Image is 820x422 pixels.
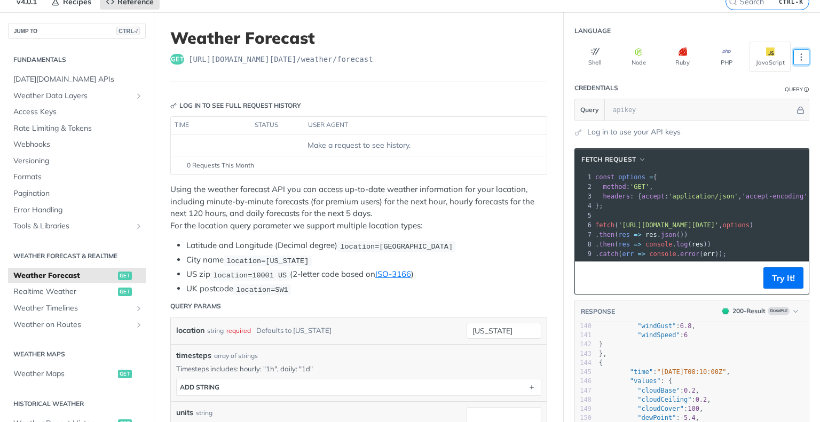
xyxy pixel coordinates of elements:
span: "windSpeed" [637,331,680,339]
p: Using the weather forecast API you can access up-to-date weather information for your location, i... [170,184,547,232]
span: get [118,272,132,280]
th: time [171,117,251,134]
span: }; [595,202,603,210]
h2: Weather Maps [8,349,146,359]
div: ADD string [180,383,219,391]
span: catch [599,250,618,258]
th: user agent [304,117,525,134]
div: 3 [575,192,593,201]
a: Weather TimelinesShow subpages for Weather Timelines [8,300,146,316]
span: : { [599,377,672,385]
button: Try It! [763,267,803,289]
span: Webhooks [13,139,143,150]
div: array of strings [214,351,258,361]
span: "dewPoint" [637,414,676,421]
span: . ( . ()) [595,231,688,238]
span: location=10001 US [213,271,287,279]
div: string [196,408,212,418]
span: accept [642,193,665,200]
span: "time" [630,368,653,376]
span: : , [599,414,699,421]
span: 100 [688,405,699,412]
span: [DATE][DOMAIN_NAME] APIs [13,74,143,85]
div: 140 [575,322,592,331]
span: => [638,250,645,258]
li: US zip (2-letter code based on ) [186,268,547,281]
div: 7 [575,230,593,240]
span: then [599,241,614,248]
div: Defaults to [US_STATE] [256,323,332,338]
span: Error Handling [13,205,143,216]
span: Realtime Weather [13,286,115,297]
svg: More ellipsis [797,52,806,62]
h1: Weather Forecast [170,28,547,47]
div: 9 [575,249,593,259]
div: 142 [575,340,592,349]
button: Show subpages for Weather on Routes [135,321,143,329]
span: Weather on Routes [13,320,132,330]
span: Versioning [13,156,143,166]
a: Weather Forecastget [8,268,146,284]
span: 'GET' [630,183,649,190]
div: 145 [575,368,592,377]
button: Show subpages for Tools & Libraries [135,222,143,230]
span: location=[GEOGRAPHIC_DATA] [340,242,453,250]
li: UK postcode [186,283,547,295]
i: Information [804,87,809,92]
button: Shell [574,42,616,72]
th: status [251,117,304,134]
div: Credentials [574,83,618,93]
span: 'accept-encoding' [742,193,808,200]
span: : , [599,368,730,376]
span: } [599,340,603,348]
div: Language [574,26,611,36]
span: https://api.tomorrow.io/v4/weather/forecast [188,54,373,65]
a: Weather Data LayersShow subpages for Weather Data Layers [8,88,146,104]
button: Show subpages for Weather Timelines [135,304,143,313]
p: Timesteps includes: hourly: "1h", daily: "1d" [176,364,541,373]
span: { [599,359,603,367]
span: : , [599,322,696,330]
span: method [603,183,626,190]
span: Weather Data Layers [13,91,132,101]
span: timesteps [176,350,211,361]
span: => [634,241,641,248]
a: Realtime Weatherget [8,284,146,300]
span: "cloudBase" [637,387,680,394]
div: 146 [575,377,592,386]
span: "windGust" [637,322,676,330]
a: ISO-3166 [375,269,411,279]
h2: Fundamentals [8,55,146,65]
span: error [680,250,699,258]
span: res [645,231,657,238]
input: apikey [608,99,795,121]
a: Formats [8,169,146,185]
span: Weather Maps [13,369,115,379]
svg: Key [170,102,177,109]
span: '[URL][DOMAIN_NAME][DATE]' [618,221,719,229]
span: get [118,288,132,296]
span: 0 Requests This Month [187,161,254,170]
span: Weather Timelines [13,303,132,314]
div: QueryInformation [785,85,809,93]
span: get [170,54,184,65]
div: 4 [575,201,593,211]
button: Ruby [662,42,703,72]
span: err [622,250,634,258]
div: 147 [575,386,592,395]
button: Copy to clipboard [580,270,595,286]
a: Weather Mapsget [8,366,146,382]
button: Show subpages for Weather Data Layers [135,92,143,100]
span: location=[US_STATE] [226,257,309,265]
button: ADD string [177,379,541,395]
div: 8 [575,240,593,249]
span: err [703,250,715,258]
span: res [618,241,630,248]
div: 5 [575,211,593,220]
button: JavaScript [750,42,791,72]
a: Log in to use your API keys [587,126,681,138]
span: get [118,370,132,378]
span: log [676,241,688,248]
span: . ( . ( )); [595,250,727,258]
button: RESPONSE [580,306,616,317]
